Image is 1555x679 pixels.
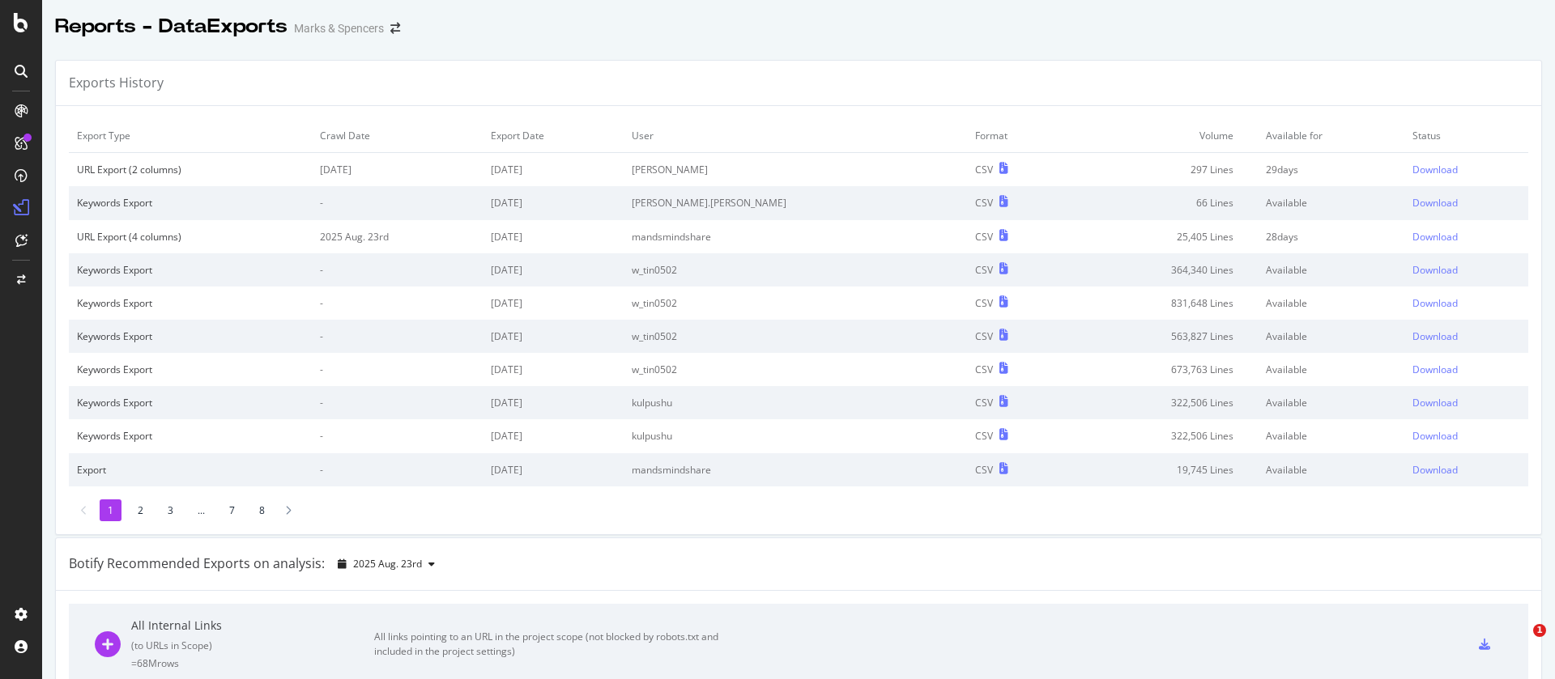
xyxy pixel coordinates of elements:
[483,186,623,219] td: [DATE]
[1067,119,1258,153] td: Volume
[483,153,623,187] td: [DATE]
[312,386,483,419] td: -
[312,153,483,187] td: [DATE]
[1412,296,1520,310] a: Download
[1412,429,1520,443] a: Download
[331,551,441,577] button: 2025 Aug. 23rd
[967,119,1067,153] td: Format
[624,119,968,153] td: User
[1404,119,1528,153] td: Status
[390,23,400,34] div: arrow-right-arrow-left
[77,163,304,176] div: URL Export (2 columns)
[1067,320,1258,353] td: 563,827 Lines
[1500,624,1539,663] iframe: Intercom live chat
[975,363,993,376] div: CSV
[975,163,993,176] div: CSV
[624,220,968,253] td: mandsmindshare
[1266,263,1396,277] div: Available
[483,453,623,486] td: [DATE]
[1533,624,1546,637] span: 1
[1412,230,1458,244] div: Download
[483,253,623,286] td: [DATE]
[1067,353,1258,386] td: 673,763 Lines
[975,263,993,277] div: CSV
[77,363,304,376] div: Keywords Export
[1067,153,1258,187] td: 297 Lines
[160,499,181,521] li: 3
[1067,220,1258,253] td: 25,405 Lines
[190,499,213,521] li: ...
[1479,639,1490,650] div: csv-export
[1412,163,1520,176] a: Download
[975,429,993,443] div: CSV
[1067,453,1258,486] td: 19,745 Lines
[975,196,993,210] div: CSV
[624,286,968,320] td: w_tin0502
[1412,396,1458,410] div: Download
[131,639,374,652] div: ( to URLs in Scope )
[1412,463,1520,477] a: Download
[55,13,288,40] div: Reports - DataExports
[1067,186,1258,219] td: 66 Lines
[1412,329,1520,343] a: Download
[77,463,304,477] div: Export
[1412,396,1520,410] a: Download
[312,353,483,386] td: -
[312,186,483,219] td: -
[975,329,993,343] div: CSV
[483,220,623,253] td: [DATE]
[624,386,968,419] td: kulpushu
[1266,396,1396,410] div: Available
[1266,429,1396,443] div: Available
[77,429,304,443] div: Keywords Export
[353,557,422,571] span: 2025 Aug. 23rd
[483,386,623,419] td: [DATE]
[130,499,151,521] li: 2
[483,353,623,386] td: [DATE]
[1412,263,1520,277] a: Download
[1412,263,1458,277] div: Download
[624,419,968,452] td: kulpushu
[77,230,304,244] div: URL Export (4 columns)
[312,220,483,253] td: 2025 Aug. 23rd
[131,617,374,634] div: All Internal Links
[77,329,304,343] div: Keywords Export
[975,463,993,477] div: CSV
[77,296,304,310] div: Keywords Export
[1266,329,1396,343] div: Available
[294,20,384,36] div: Marks & Spencers
[77,196,304,210] div: Keywords Export
[69,119,312,153] td: Export Type
[77,396,304,410] div: Keywords Export
[1412,196,1520,210] a: Download
[1266,196,1396,210] div: Available
[483,419,623,452] td: [DATE]
[100,499,121,521] li: 1
[69,554,325,573] div: Botify Recommended Exports on analysis:
[1412,363,1458,376] div: Download
[483,119,623,153] td: Export Date
[1412,429,1458,443] div: Download
[1266,363,1396,376] div: Available
[1067,419,1258,452] td: 322,506 Lines
[69,74,164,92] div: Exports History
[251,499,273,521] li: 8
[1412,296,1458,310] div: Download
[624,353,968,386] td: w_tin0502
[1258,119,1404,153] td: Available for
[131,656,374,670] div: = 68M rows
[624,320,968,353] td: w_tin0502
[1266,463,1396,477] div: Available
[374,630,739,659] div: All links pointing to an URL in the project scope (not blocked by robots.txt and included in the ...
[312,119,483,153] td: Crawl Date
[312,253,483,286] td: -
[1412,196,1458,210] div: Download
[312,419,483,452] td: -
[624,253,968,286] td: w_tin0502
[1067,286,1258,320] td: 831,648 Lines
[1266,296,1396,310] div: Available
[1412,163,1458,176] div: Download
[483,320,623,353] td: [DATE]
[483,286,623,320] td: [DATE]
[1412,363,1520,376] a: Download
